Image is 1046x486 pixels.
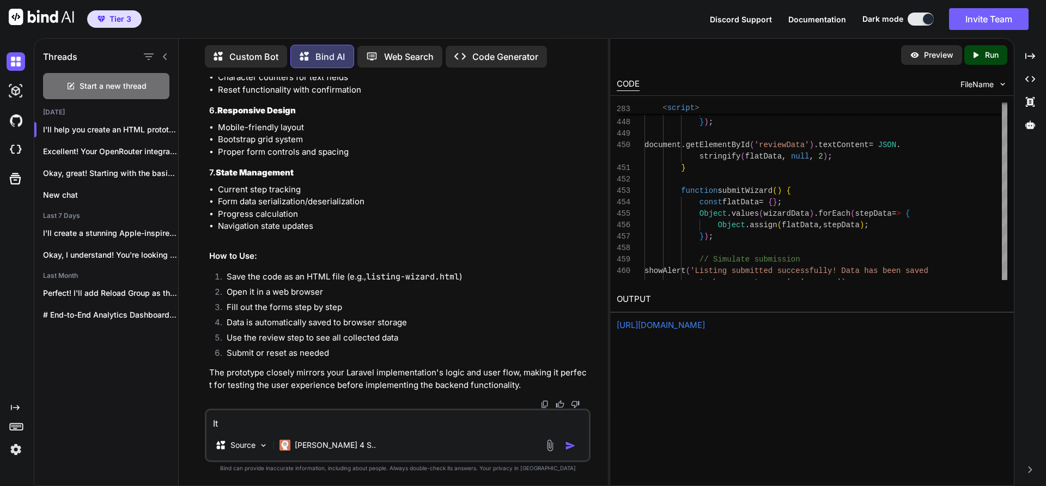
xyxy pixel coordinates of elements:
[218,121,588,134] li: Mobile-friendly layout
[217,105,296,116] strong: Responsive Design
[710,14,772,25] button: Discord Support
[814,141,818,149] span: .
[841,278,846,287] span: )
[218,196,588,208] li: Form data serialization/deserialization
[218,84,588,96] li: Reset functionality with confirmation
[366,271,459,282] code: listing-wizard.html
[768,198,773,206] span: {
[722,198,758,206] span: flatData
[667,104,695,112] span: script
[727,209,731,218] span: .
[98,16,105,22] img: premium
[9,9,74,25] img: Bind AI
[823,221,859,229] span: stepData
[230,440,256,451] p: Source
[681,163,685,172] span: }
[80,81,147,92] span: Start a new thread
[43,190,178,201] p: New chat
[43,288,178,299] p: Perfect! I'll add Reload Group as the...
[860,221,864,229] span: )
[818,106,823,115] span: ,
[699,255,800,264] span: // Simulate submission
[205,464,591,472] p: Bind can provide inaccurate information, including about people. Always double-check its answers....
[617,220,630,231] div: 456
[763,209,809,218] span: wizardData
[809,141,813,149] span: )
[617,139,630,151] div: 450
[710,15,772,24] span: Discord Support
[708,118,713,126] span: ;
[43,168,178,179] p: Okay, great! Starting with the basics is...
[754,141,809,149] span: 'reviewData'
[229,50,278,63] p: Custom Bot
[315,50,345,63] p: Bind AI
[791,278,795,287] span: ,
[782,221,818,229] span: flatData
[788,15,846,24] span: Documentation
[662,104,667,112] span: <
[209,105,588,117] h3: 6.
[571,400,580,409] img: dislike
[791,152,810,161] span: null
[777,221,781,229] span: (
[43,50,77,63] h1: Threads
[540,400,549,409] img: copy
[644,266,686,275] span: showAlert
[745,221,749,229] span: .
[860,106,864,115] span: )
[846,278,850,287] span: ;
[617,78,640,91] div: CODE
[681,141,685,149] span: .
[905,209,910,218] span: {
[87,10,142,28] button: premiumTier 3
[43,146,178,157] p: Excellent! Your OpenRouter integration p...
[617,208,630,220] div: 455
[750,106,777,115] span: assign
[209,367,588,391] p: The prototype closely mirrors your Laravel implementation's logic and user flow, making it perfec...
[7,440,25,459] img: settings
[704,118,708,126] span: )
[949,8,1029,30] button: Invite Team
[823,152,827,161] span: )
[695,104,699,112] span: >
[209,167,588,179] h3: 7.
[745,106,749,115] span: .
[823,106,859,115] span: stepData
[960,79,994,90] span: FileName
[998,80,1007,89] img: chevron down
[800,278,841,287] span: 'success'
[891,209,896,218] span: =
[218,286,588,301] li: Open it in a web browser
[850,209,855,218] span: (
[740,152,745,161] span: (
[681,186,717,195] span: function
[878,141,896,149] span: JSON
[759,209,763,218] span: (
[218,317,588,332] li: Data is automatically saved to browser storage
[7,111,25,130] img: githubDark
[43,124,178,135] p: I'll help you create an HTML prototype b...
[206,410,589,430] textarea: It
[782,152,786,161] span: ,
[704,232,708,241] span: )
[617,104,630,115] span: 283
[617,231,630,242] div: 457
[685,266,690,275] span: (
[218,301,588,317] li: Fill out the forms step by step
[864,106,868,115] span: ;
[828,152,832,161] span: ;
[773,198,777,206] span: }
[809,209,813,218] span: )
[218,71,588,84] li: Character counters for text fields
[896,141,901,149] span: .
[818,141,868,149] span: textContent
[644,141,681,149] span: document
[209,250,588,263] h2: How to Use:
[699,209,726,218] span: Object
[43,250,178,260] p: Okay, I understand! You're looking to build...
[617,254,630,265] div: 459
[910,50,920,60] img: preview
[855,209,891,218] span: stepData
[34,211,178,220] h2: Last 7 Days
[617,320,705,330] a: [URL][DOMAIN_NAME]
